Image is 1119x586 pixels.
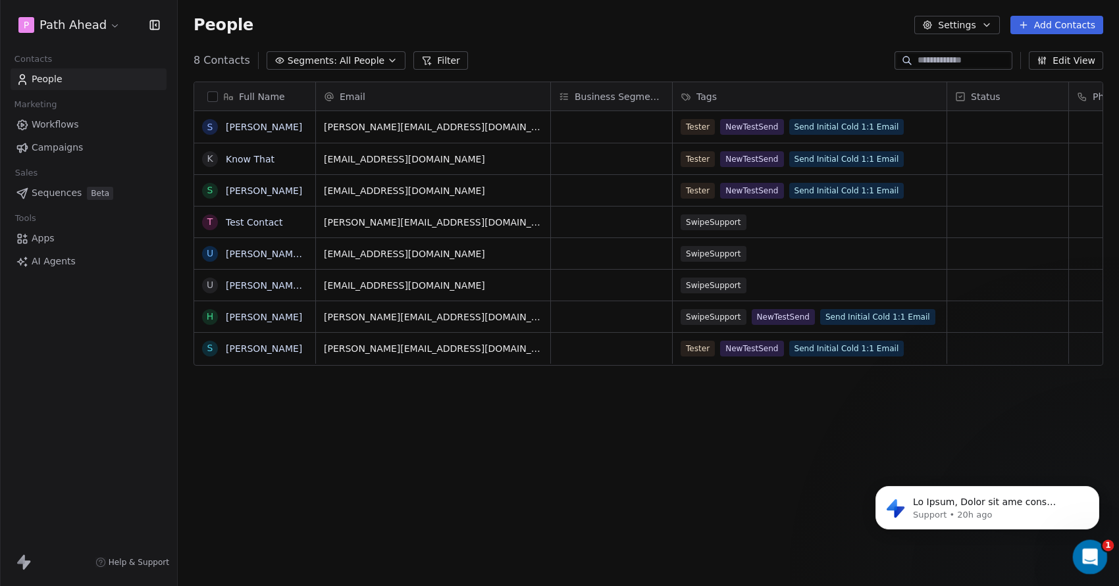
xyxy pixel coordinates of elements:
span: Tester [681,151,715,167]
span: SwipeSupport [681,309,746,325]
a: [PERSON_NAME] [226,185,302,196]
span: Email [340,90,365,103]
span: [PERSON_NAME][EMAIL_ADDRESS][DOMAIN_NAME] [324,342,542,355]
div: grid [194,111,316,566]
a: Campaigns [11,137,167,159]
div: U [207,247,213,260]
a: [PERSON_NAME] [226,343,302,354]
a: [PERSON_NAME] [226,122,302,132]
span: NewTestSend [720,183,783,199]
span: Beta [87,187,113,200]
div: Status [947,82,1068,110]
div: U [207,278,213,292]
span: SwipeSupport [681,214,746,230]
button: Settings [914,16,999,34]
span: Tags [696,90,717,103]
div: Full Name [194,82,315,110]
span: [EMAIL_ADDRESS][DOMAIN_NAME] [324,279,542,292]
a: SequencesBeta [11,182,167,204]
div: S [207,183,213,197]
div: Tags [673,82,947,110]
a: [PERSON_NAME] 2 [226,249,311,259]
span: Full Name [239,90,285,103]
span: Workflows [32,118,79,132]
span: [PERSON_NAME][EMAIL_ADDRESS][DOMAIN_NAME] [324,310,542,324]
iframe: Intercom live chat [1073,540,1108,575]
a: AI Agents [11,251,167,272]
button: Add Contacts [1010,16,1103,34]
span: Marketing [9,95,63,114]
span: 1 [1103,540,1114,552]
a: People [11,68,167,90]
span: Status [971,90,1001,103]
iframe: Intercom notifications message [856,458,1119,550]
span: [EMAIL_ADDRESS][DOMAIN_NAME] [324,184,542,197]
a: Workflows [11,114,167,135]
a: [PERSON_NAME] One [226,280,324,291]
span: Tester [681,183,715,199]
span: NewTestSend [720,341,783,356]
span: Send Initial Cold 1:1 Email [789,183,904,199]
span: SwipeSupport [681,246,746,262]
span: Sequences [32,186,82,200]
span: Help & Support [109,557,169,568]
span: Apps [32,232,55,245]
a: Test Contact [226,217,283,228]
span: Path Ahead [39,16,107,34]
span: NewTestSend [752,309,815,325]
span: NewTestSend [720,119,783,135]
a: Know That [226,154,274,164]
span: [PERSON_NAME][EMAIL_ADDRESS][DOMAIN_NAME] [324,216,542,229]
span: 8 Contacts [194,53,250,68]
span: Tester [681,341,715,356]
button: PPath Ahead [16,14,123,36]
span: P [24,18,29,32]
span: Send Initial Cold 1:1 Email [789,151,904,167]
div: H [207,310,214,324]
span: Segments: [288,54,337,68]
span: [EMAIL_ADDRESS][DOMAIN_NAME] [324,153,542,166]
span: NewTestSend [720,151,783,167]
span: All People [340,54,384,68]
div: Business Segments [551,82,672,110]
span: People [32,72,63,86]
span: Campaigns [32,141,83,155]
span: SwipeSupport [681,278,746,293]
div: Email [316,82,550,110]
span: Send Initial Cold 1:1 Email [789,119,904,135]
div: S [207,341,213,355]
span: People [194,15,253,35]
span: Send Initial Cold 1:1 Email [820,309,935,325]
span: [PERSON_NAME][EMAIL_ADDRESS][DOMAIN_NAME] [324,120,542,134]
span: AI Agents [32,255,76,268]
span: Sales [9,163,43,183]
button: Filter [413,51,468,70]
a: Help & Support [95,557,169,568]
span: Contacts [9,49,58,69]
span: Business Segments [575,90,664,103]
div: S [207,120,213,134]
span: [EMAIL_ADDRESS][DOMAIN_NAME] [324,247,542,260]
a: Apps [11,228,167,249]
a: [PERSON_NAME] [226,312,302,322]
div: T [207,215,213,229]
div: K [207,152,213,166]
span: Tools [9,208,41,228]
span: Send Initial Cold 1:1 Email [789,341,904,356]
span: Tester [681,119,715,135]
button: Edit View [1029,51,1103,70]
